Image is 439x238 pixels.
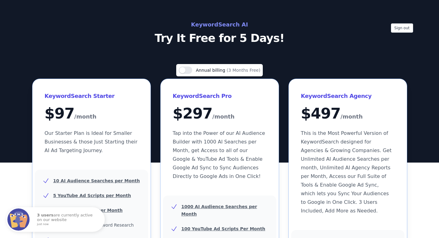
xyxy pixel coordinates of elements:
[227,68,261,73] span: (3 Months Free)
[181,226,265,231] u: 100 YouTube Ad Scripts Per Month
[181,204,257,216] u: 1000 AI Audience Searches per Month
[212,112,234,122] span: /month
[37,223,97,226] small: just now
[82,20,358,30] h2: KeywordSearch AI
[340,112,363,122] span: /month
[37,213,99,226] p: are currently active on our website
[301,91,395,101] h3: KeywordSearch Agency
[37,213,54,217] strong: 3 users
[7,208,30,231] img: Fomo
[82,32,358,44] p: Try It Free for 5 Days!
[196,68,227,73] span: Annual billing
[173,130,265,179] span: Tap into the Power of our AI Audience Builder with 1000 AI Searches per Month, get Access to all ...
[391,23,413,33] button: Sign out
[53,178,140,183] u: 10 AI Audience Searches per Month
[173,106,266,122] div: $ 297
[53,193,131,198] u: 5 YouTube Ad Scripts per Month
[45,91,138,101] h3: KeywordSearch Starter
[45,106,138,122] div: $ 97
[301,106,395,122] div: $ 497
[301,130,392,214] span: This is the Most Powerful Version of KeywordSearch designed for Agencies & Growing Companies. Get...
[74,112,96,122] span: /month
[173,91,266,101] h3: KeywordSearch Pro
[45,130,138,153] span: Our Starter Plan is Ideal for Smaller Businesses & those Just Starting their AI Ad Targeting Jour...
